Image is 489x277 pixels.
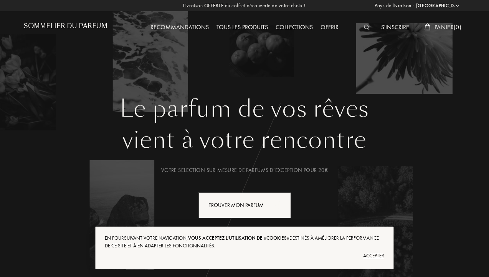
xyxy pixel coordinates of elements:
[105,234,384,250] div: En poursuivant votre navigation, destinés à améliorer la performance de ce site et à en adapter l...
[272,23,317,33] div: Collections
[30,166,459,174] div: Votre selection sur-mesure de parfums d’exception pour 20€
[377,23,413,31] a: S'inscrire
[198,192,291,218] div: Trouver mon parfum
[213,23,272,33] div: Tous les produits
[272,23,317,31] a: Collections
[30,95,459,123] h1: Le parfum de vos rêves
[147,23,213,31] a: Recommandations
[425,23,431,30] img: cart_white.svg
[434,23,461,31] span: Panier ( 0 )
[272,197,287,212] div: animation
[24,22,107,30] h1: Sommelier du Parfum
[188,235,289,241] span: vous acceptez l'utilisation de «cookies»
[364,25,370,30] img: search_icn_white.svg
[24,22,107,33] a: Sommelier du Parfum
[30,123,459,157] div: vient à votre rencontre
[317,23,342,31] a: Offrir
[193,192,297,218] a: Trouver mon parfumanimation
[375,2,414,10] span: Pays de livraison :
[213,23,272,31] a: Tous les produits
[105,250,384,262] div: Accepter
[317,23,342,33] div: Offrir
[147,23,213,33] div: Recommandations
[377,23,413,33] div: S'inscrire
